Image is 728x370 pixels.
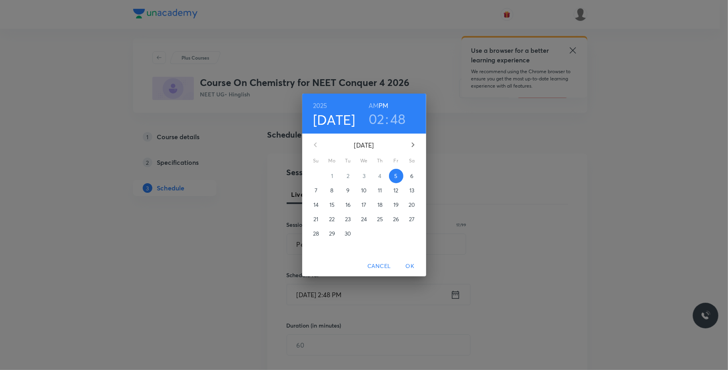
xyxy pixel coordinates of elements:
[361,201,366,209] p: 17
[357,198,371,212] button: 17
[329,230,335,238] p: 29
[329,215,335,223] p: 22
[401,261,420,271] span: OK
[325,198,339,212] button: 15
[405,198,419,212] button: 20
[409,201,415,209] p: 20
[378,186,382,194] p: 11
[367,261,391,271] span: Cancel
[325,212,339,226] button: 22
[345,215,351,223] p: 23
[405,169,419,183] button: 6
[405,183,419,198] button: 13
[346,186,349,194] p: 9
[405,157,419,165] span: Sa
[389,169,403,183] button: 5
[341,157,355,165] span: Tu
[313,215,318,223] p: 21
[410,172,413,180] p: 6
[369,110,385,127] button: 02
[393,215,399,223] p: 26
[330,186,333,194] p: 8
[313,230,319,238] p: 28
[309,226,323,241] button: 28
[389,183,403,198] button: 12
[377,201,383,209] p: 18
[390,110,406,127] button: 48
[393,186,398,194] p: 12
[397,259,423,274] button: OK
[309,157,323,165] span: Su
[345,201,351,209] p: 16
[373,198,387,212] button: 18
[341,198,355,212] button: 16
[313,100,327,111] button: 2025
[313,111,355,128] button: [DATE]
[405,212,419,226] button: 27
[393,201,399,209] p: 19
[389,198,403,212] button: 19
[377,215,383,223] p: 25
[309,198,323,212] button: 14
[325,226,339,241] button: 29
[313,201,319,209] p: 14
[361,186,367,194] p: 10
[341,212,355,226] button: 23
[373,212,387,226] button: 25
[341,183,355,198] button: 9
[364,259,394,274] button: Cancel
[389,157,403,165] span: Fr
[325,157,339,165] span: Mo
[385,110,389,127] h3: :
[373,157,387,165] span: Th
[325,140,403,150] p: [DATE]
[357,183,371,198] button: 10
[361,215,367,223] p: 24
[345,230,351,238] p: 30
[379,100,388,111] button: PM
[325,183,339,198] button: 8
[373,183,387,198] button: 11
[341,226,355,241] button: 30
[409,215,415,223] p: 27
[357,212,371,226] button: 24
[389,212,403,226] button: 26
[409,186,414,194] p: 13
[357,157,371,165] span: We
[309,212,323,226] button: 21
[315,186,317,194] p: 7
[369,100,379,111] button: AM
[309,183,323,198] button: 7
[394,172,397,180] p: 5
[329,201,335,209] p: 15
